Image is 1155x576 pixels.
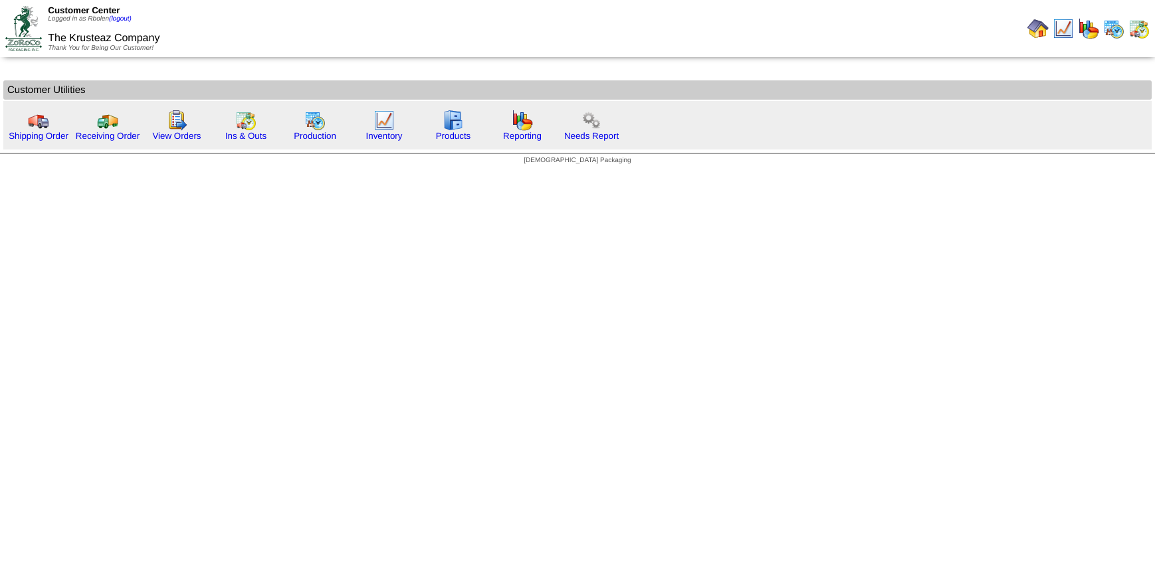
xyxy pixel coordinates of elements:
span: Customer Center [48,5,120,15]
a: Inventory [366,131,403,141]
a: Needs Report [564,131,619,141]
img: line_graph.gif [1053,18,1074,39]
img: home.gif [1027,18,1049,39]
span: Thank You for Being Our Customer! [48,45,154,52]
img: ZoRoCo_Logo(Green%26Foil)%20jpg.webp [5,6,42,50]
a: Receiving Order [76,131,140,141]
span: Logged in as Rbolen [48,15,132,23]
img: calendarprod.gif [1103,18,1124,39]
img: calendarinout.gif [235,110,257,131]
a: Shipping Order [9,131,68,141]
img: calendarinout.gif [1128,18,1150,39]
img: truck2.gif [97,110,118,131]
img: cabinet.gif [443,110,464,131]
img: calendarprod.gif [304,110,326,131]
td: Customer Utilities [3,80,1152,100]
a: Products [436,131,471,141]
img: line_graph.gif [373,110,395,131]
img: truck.gif [28,110,49,131]
img: workflow.png [581,110,602,131]
a: (logout) [109,15,132,23]
a: Production [294,131,336,141]
img: graph.gif [512,110,533,131]
img: graph.gif [1078,18,1099,39]
img: workorder.gif [166,110,187,131]
span: [DEMOGRAPHIC_DATA] Packaging [524,157,631,164]
a: View Orders [152,131,201,141]
span: The Krusteaz Company [48,33,159,44]
a: Ins & Outs [225,131,266,141]
a: Reporting [503,131,542,141]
